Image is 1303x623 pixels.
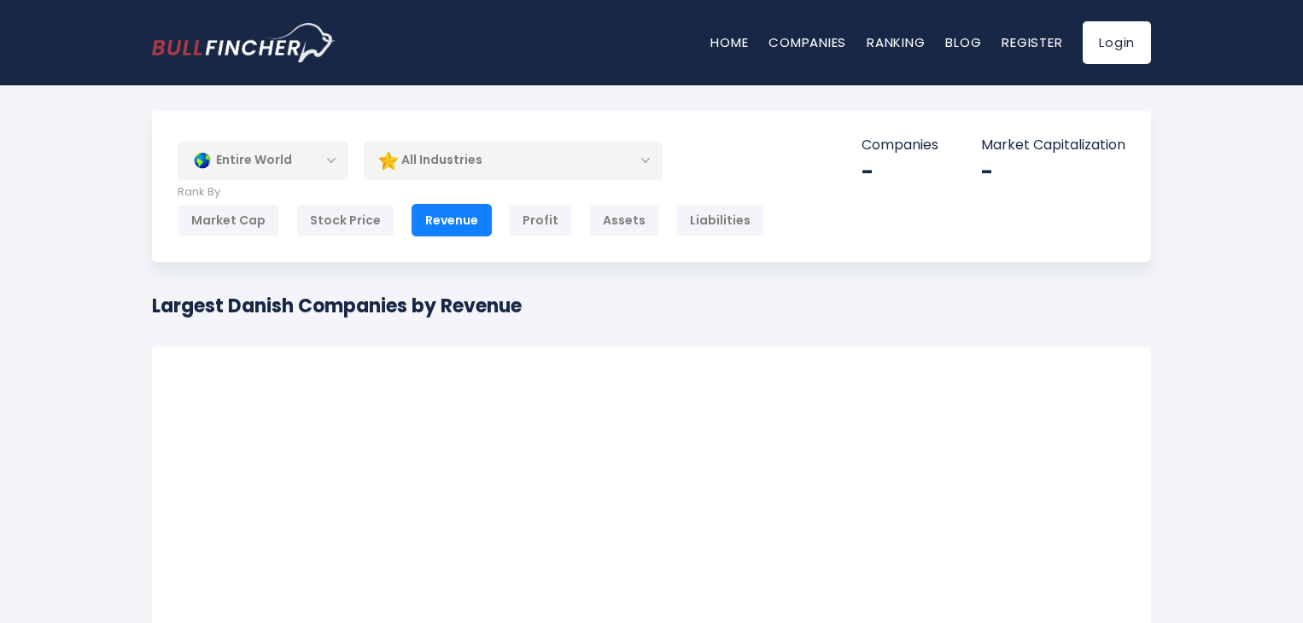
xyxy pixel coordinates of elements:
p: Rank By [178,185,764,200]
a: Home [710,33,748,51]
img: bullfincher logo [152,23,336,62]
div: Liabilities [676,204,764,236]
a: Go to homepage [152,23,336,62]
a: Register [1002,33,1062,51]
div: Stock Price [296,204,394,236]
p: Market Capitalization [981,137,1125,154]
a: Blog [945,33,981,51]
div: Market Cap [178,204,279,236]
p: Companies [862,137,938,154]
div: Profit [509,204,572,236]
div: Assets [589,204,659,236]
div: - [862,159,938,185]
div: All Industries [364,141,663,180]
a: Login [1083,21,1151,64]
div: - [981,159,1125,185]
a: Companies [768,33,846,51]
div: Entire World [178,141,348,180]
h1: Largest Danish Companies by Revenue [152,292,522,320]
div: Revenue [412,204,492,236]
a: Ranking [867,33,925,51]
